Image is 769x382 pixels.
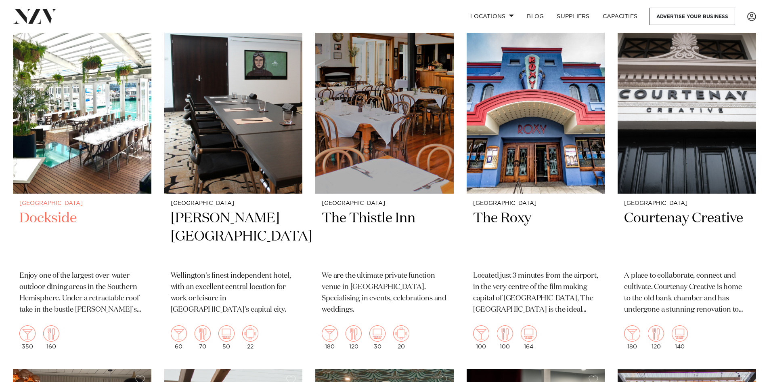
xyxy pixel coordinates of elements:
[497,325,513,350] div: 100
[473,270,599,316] p: Located just 3 minutes from the airport, in the very centre of the film making capital of [GEOGRA...
[195,325,211,342] img: dining.png
[648,325,664,342] img: dining.png
[624,325,640,342] img: cocktail.png
[521,325,537,342] img: theatre.png
[473,200,599,207] small: [GEOGRAPHIC_DATA]
[19,325,36,342] img: cocktail.png
[473,209,599,264] h2: The Roxy
[550,8,596,25] a: SUPPLIERS
[393,325,409,350] div: 20
[369,325,386,350] div: 30
[218,325,235,342] img: theatre.png
[171,209,296,264] h2: [PERSON_NAME][GEOGRAPHIC_DATA]
[521,325,537,350] div: 164
[464,8,520,25] a: Locations
[520,8,550,25] a: BLOG
[624,209,750,264] h2: Courtenay Creative
[19,200,145,207] small: [GEOGRAPHIC_DATA]
[322,209,447,264] h2: The Thistle Inn
[322,200,447,207] small: [GEOGRAPHIC_DATA]
[473,325,489,342] img: cocktail.png
[369,325,386,342] img: theatre.png
[19,325,36,350] div: 350
[242,325,258,350] div: 22
[164,8,303,356] a: [GEOGRAPHIC_DATA] [PERSON_NAME][GEOGRAPHIC_DATA] Wellington's finest independent hotel, with an e...
[624,200,750,207] small: [GEOGRAPHIC_DATA]
[13,8,151,356] a: [GEOGRAPHIC_DATA] Dockside Enjoy one of the largest over-water outdoor dining areas in the Southe...
[322,270,447,316] p: We are the ultimate private function venue in [GEOGRAPHIC_DATA]. Specialising in events, celebrat...
[322,325,338,342] img: cocktail.png
[171,270,296,316] p: Wellington's finest independent hotel, with an excellent central location for work or leisure in ...
[596,8,644,25] a: Capacities
[624,270,750,316] p: A place to collaborate, connect and cultivate. Courtenay Creative is home to the old bank chamber...
[672,325,688,342] img: theatre.png
[393,325,409,342] img: meeting.png
[650,8,735,25] a: Advertise your business
[322,325,338,350] div: 180
[171,200,296,207] small: [GEOGRAPHIC_DATA]
[497,325,513,342] img: dining.png
[473,325,489,350] div: 100
[467,8,605,356] a: [GEOGRAPHIC_DATA] The Roxy Located just 3 minutes from the airport, in the very centre of the fil...
[346,325,362,350] div: 120
[13,9,57,23] img: nzv-logo.png
[171,325,187,342] img: cocktail.png
[648,325,664,350] div: 120
[346,325,362,342] img: dining.png
[624,325,640,350] div: 180
[672,325,688,350] div: 140
[19,209,145,264] h2: Dockside
[43,325,59,342] img: dining.png
[19,270,145,316] p: Enjoy one of the largest over-water outdoor dining areas in the Southern Hemisphere. Under a retr...
[218,325,235,350] div: 50
[618,8,756,356] a: [GEOGRAPHIC_DATA] Courtenay Creative A place to collaborate, connect and cultivate. Courtenay Cre...
[315,8,454,356] a: [GEOGRAPHIC_DATA] The Thistle Inn We are the ultimate private function venue in [GEOGRAPHIC_DATA]...
[43,325,59,350] div: 160
[171,325,187,350] div: 60
[195,325,211,350] div: 70
[242,325,258,342] img: meeting.png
